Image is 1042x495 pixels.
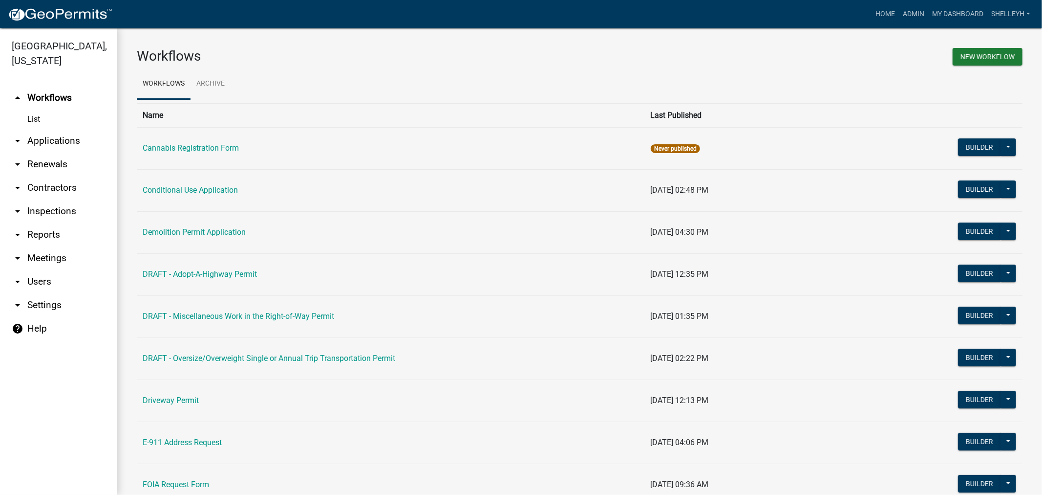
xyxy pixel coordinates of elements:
i: arrow_drop_down [12,299,23,311]
a: DRAFT - Oversize/Overweight Single or Annual Trip Transportation Permit [143,354,395,363]
i: arrow_drop_up [12,92,23,104]
a: Home [872,5,899,23]
a: Conditional Use Application [143,185,238,195]
button: New Workflow [953,48,1022,66]
a: My Dashboard [928,5,987,23]
a: DRAFT - Adopt-A-Highway Permit [143,270,257,279]
a: E-911 Address Request [143,438,222,447]
span: [DATE] 02:22 PM [651,354,709,363]
i: arrow_drop_down [12,276,23,288]
a: Admin [899,5,928,23]
a: Driveway Permit [143,396,199,405]
a: DRAFT - Miscellaneous Work in the Right-of-Way Permit [143,312,334,321]
a: shelleyh [987,5,1034,23]
span: [DATE] 04:06 PM [651,438,709,447]
i: arrow_drop_down [12,182,23,194]
i: arrow_drop_down [12,135,23,147]
span: [DATE] 12:35 PM [651,270,709,279]
a: Workflows [137,68,191,100]
i: help [12,323,23,335]
th: Name [137,103,645,127]
a: Demolition Permit Application [143,227,246,237]
a: FOIA Request Form [143,480,209,489]
i: arrow_drop_down [12,252,23,264]
span: [DATE] 02:48 PM [651,185,709,195]
span: [DATE] 09:36 AM [651,480,709,489]
button: Builder [958,307,1001,324]
h3: Workflows [137,48,573,65]
span: [DATE] 12:13 PM [651,396,709,405]
i: arrow_drop_down [12,205,23,217]
button: Builder [958,138,1001,156]
button: Builder [958,475,1001,493]
a: Cannabis Registration Form [143,143,239,153]
button: Builder [958,433,1001,450]
th: Last Published [645,103,887,127]
span: [DATE] 04:30 PM [651,227,709,237]
button: Builder [958,265,1001,282]
button: Builder [958,223,1001,240]
a: Archive [191,68,231,100]
button: Builder [958,349,1001,366]
i: arrow_drop_down [12,158,23,170]
span: Never published [651,144,700,153]
i: arrow_drop_down [12,229,23,241]
button: Builder [958,391,1001,408]
button: Builder [958,180,1001,198]
span: [DATE] 01:35 PM [651,312,709,321]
